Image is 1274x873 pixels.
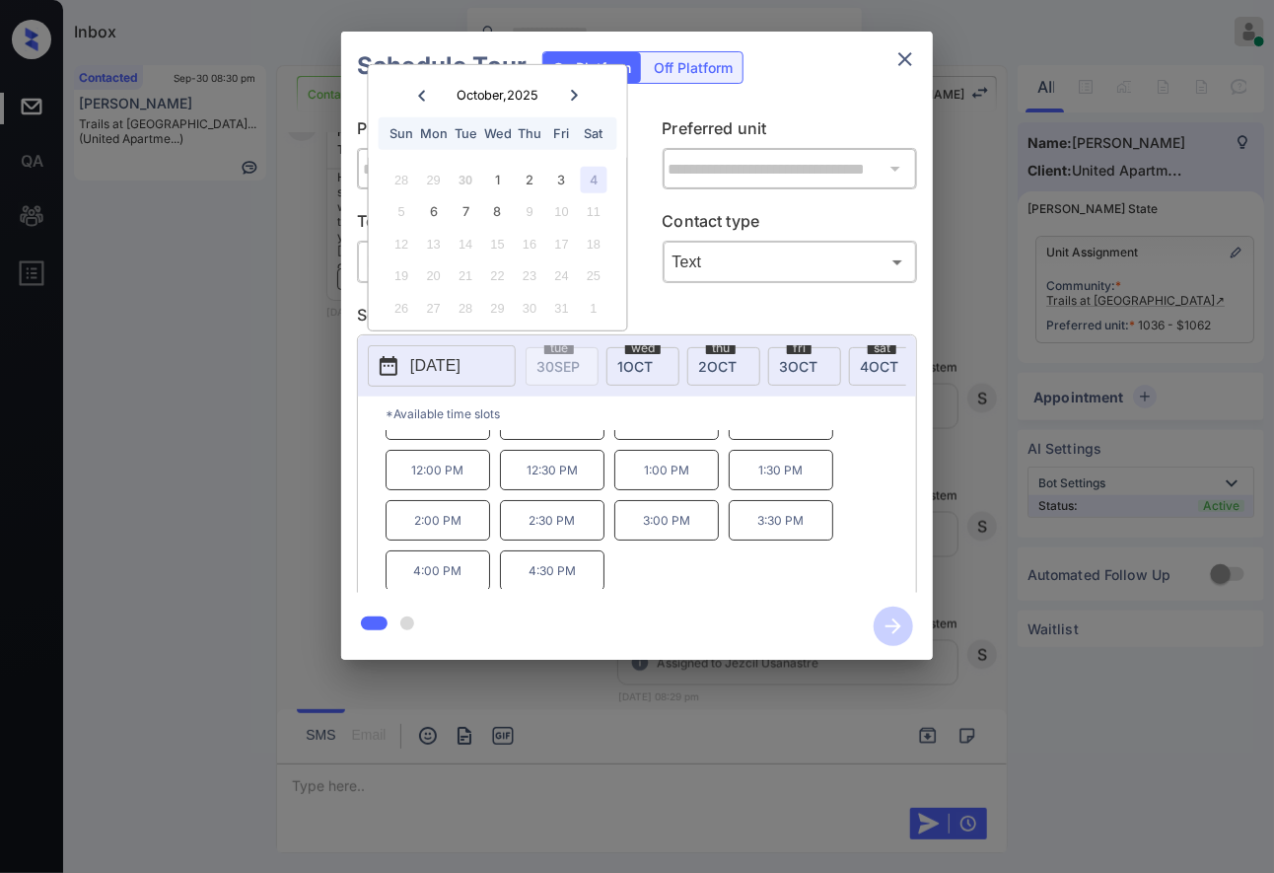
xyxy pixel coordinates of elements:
span: wed [625,342,661,354]
div: Not available Thursday, October 30th, 2025 [517,295,543,322]
div: date-select [768,347,841,386]
span: 3 OCT [779,358,817,375]
h2: Schedule Tour [341,32,542,101]
div: Not available Tuesday, September 30th, 2025 [453,167,479,193]
div: Not available Sunday, October 12th, 2025 [389,231,415,257]
div: Not available Friday, October 10th, 2025 [548,198,575,225]
div: Not available Monday, September 29th, 2025 [420,167,447,193]
div: In Person [362,246,607,278]
div: Not available Friday, October 31st, 2025 [548,295,575,322]
div: Not available Friday, October 17th, 2025 [548,231,575,257]
div: October , 2025 [457,88,539,103]
div: Not available Saturday, October 18th, 2025 [580,231,606,257]
div: Choose Thursday, October 2nd, 2025 [517,167,543,193]
div: month 2025-10 [375,164,620,324]
p: 1:00 PM [614,450,719,490]
p: Preferred unit [663,116,918,148]
div: Fri [548,120,575,147]
p: 3:00 PM [614,500,719,541]
p: 1:30 PM [729,450,833,490]
span: fri [787,342,812,354]
div: Not available Friday, October 24th, 2025 [548,262,575,289]
button: btn-next [862,601,925,652]
div: Not available Wednesday, October 15th, 2025 [484,231,511,257]
div: Not available Sunday, October 26th, 2025 [389,295,415,322]
p: Tour type [357,209,612,241]
div: date-select [687,347,760,386]
div: Choose Friday, October 3rd, 2025 [548,167,575,193]
div: Not available Tuesday, October 14th, 2025 [453,231,479,257]
p: 3:30 PM [729,500,833,541]
p: 12:00 PM [386,450,490,490]
div: Choose Monday, October 6th, 2025 [420,198,447,225]
p: 12:30 PM [500,450,604,490]
div: Text [668,246,913,278]
p: Select slot [357,303,917,334]
div: Not available Tuesday, October 21st, 2025 [453,262,479,289]
span: 4 OCT [860,358,898,375]
div: Not available Sunday, September 28th, 2025 [389,167,415,193]
p: 4:30 PM [500,550,604,591]
div: Not available Tuesday, October 28th, 2025 [453,295,479,322]
p: 4:00 PM [386,550,490,591]
div: Not available Saturday, November 1st, 2025 [580,295,606,322]
div: Not available Saturday, October 25th, 2025 [580,262,606,289]
div: On Platform [543,52,641,83]
div: Choose Wednesday, October 8th, 2025 [484,198,511,225]
div: Mon [420,120,447,147]
div: Choose Saturday, October 4th, 2025 [580,167,606,193]
div: Sun [389,120,415,147]
div: Not available Sunday, October 19th, 2025 [389,262,415,289]
div: Wed [484,120,511,147]
div: Not available Thursday, October 23rd, 2025 [517,262,543,289]
p: 2:30 PM [500,500,604,541]
div: Sat [580,120,606,147]
div: date-select [606,347,679,386]
div: Not available Saturday, October 11th, 2025 [580,198,606,225]
div: Not available Thursday, October 9th, 2025 [517,198,543,225]
button: close [885,39,925,79]
p: Contact type [663,209,918,241]
p: 2:00 PM [386,500,490,541]
div: Not available Wednesday, October 29th, 2025 [484,295,511,322]
div: Not available Sunday, October 5th, 2025 [389,198,415,225]
div: Not available Wednesday, October 22nd, 2025 [484,262,511,289]
button: [DATE] [368,345,516,387]
span: 1 OCT [617,358,653,375]
span: sat [868,342,896,354]
span: thu [706,342,736,354]
div: Choose Tuesday, October 7th, 2025 [453,198,479,225]
div: Not available Monday, October 13th, 2025 [420,231,447,257]
div: Not available Thursday, October 16th, 2025 [517,231,543,257]
p: Preferred community [357,116,612,148]
p: [DATE] [410,354,460,378]
div: Choose Wednesday, October 1st, 2025 [484,167,511,193]
div: Tue [453,120,479,147]
div: Not available Monday, October 27th, 2025 [420,295,447,322]
div: Thu [517,120,543,147]
p: *Available time slots [386,397,916,431]
div: Off Platform [644,52,743,83]
div: date-select [849,347,922,386]
div: Not available Monday, October 20th, 2025 [420,262,447,289]
span: 2 OCT [698,358,737,375]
